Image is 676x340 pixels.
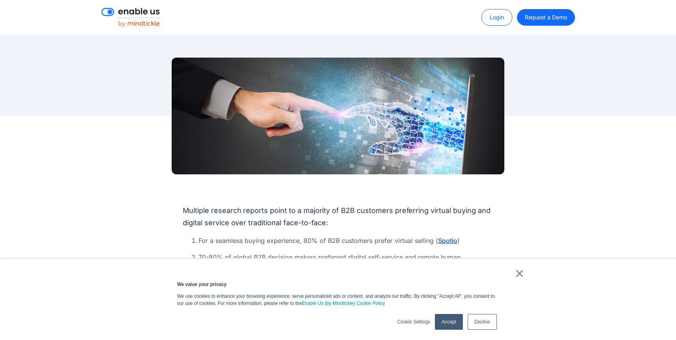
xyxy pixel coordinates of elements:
a: Request a Demo [517,9,575,26]
a: Accept [435,314,463,330]
li: For a seamless buying experience, 80% of B2B customers prefer virtual selling ( ) [198,235,493,246]
a: Spotio [438,236,457,245]
a: Cookie Settings [397,318,430,325]
strong: We value your privacy [177,282,227,287]
p: Multiple research reports point to a majority of B2B customers preferring virtual buying and digi... [183,204,493,229]
a: × [515,270,524,277]
p: We use cookies to enhance your browsing experience, serve personalized ads or content, and analyz... [177,293,499,307]
a: Enable Us (by Mindtickle) Cookie Policy [302,300,385,307]
a: Decline [468,314,497,330]
a: Login [481,9,512,26]
li: 70-80% of global B2B decision makers preferred digital self-service and remote human interactions... [198,252,493,273]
